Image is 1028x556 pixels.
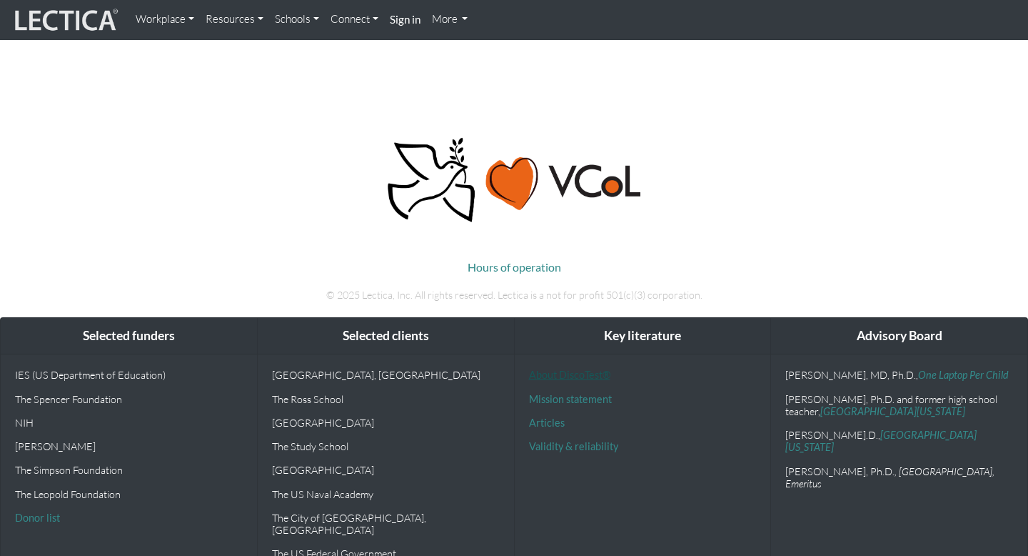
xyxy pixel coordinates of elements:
[269,6,325,34] a: Schools
[15,417,243,429] p: NIH
[272,440,500,452] p: The Study School
[15,512,60,524] a: Donor list
[118,287,910,303] p: © 2025 Lectica, Inc. All rights reserved. Lectica is a not for profit 501(c)(3) corporation.
[918,369,1009,381] a: One Laptop Per Child
[529,440,618,452] a: Validity & reliability
[272,417,500,429] p: [GEOGRAPHIC_DATA]
[384,6,426,34] a: Sign in
[529,393,612,405] a: Mission statement
[383,136,645,224] img: Peace, love, VCoL
[15,393,243,405] p: The Spencer Foundation
[272,512,500,537] p: The City of [GEOGRAPHIC_DATA], [GEOGRAPHIC_DATA]
[785,393,1013,418] p: [PERSON_NAME], Ph.D. and former high school teacher,
[515,318,771,354] div: Key literature
[130,6,200,34] a: Workplace
[272,393,500,405] p: The Ross School
[785,465,994,490] em: , [GEOGRAPHIC_DATA], Emeritus
[529,369,610,381] a: About DiscoTest®
[15,488,243,500] p: The Leopold Foundation
[820,405,965,417] a: [GEOGRAPHIC_DATA][US_STATE]
[272,464,500,476] p: [GEOGRAPHIC_DATA]
[785,429,1013,454] p: [PERSON_NAME].D.,
[200,6,269,34] a: Resources
[272,369,500,381] p: [GEOGRAPHIC_DATA], [GEOGRAPHIC_DATA]
[15,369,243,381] p: IES (US Department of Education)
[11,6,119,34] img: lecticalive
[785,369,1013,381] p: [PERSON_NAME], MD, Ph.D.,
[529,417,565,429] a: Articles
[771,318,1027,354] div: Advisory Board
[426,6,474,34] a: More
[15,440,243,452] p: [PERSON_NAME]
[15,464,243,476] p: The Simpson Foundation
[390,13,420,26] strong: Sign in
[325,6,384,34] a: Connect
[785,465,1013,490] p: [PERSON_NAME], Ph.D.
[272,488,500,500] p: The US Naval Academy
[785,429,977,453] a: [GEOGRAPHIC_DATA][US_STATE]
[468,260,561,274] a: Hours of operation
[258,318,514,354] div: Selected clients
[1,318,257,354] div: Selected funders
